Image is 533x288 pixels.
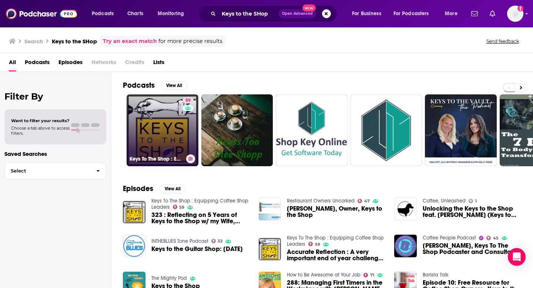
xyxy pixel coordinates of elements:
span: 45 [493,237,499,240]
a: Chris Deferio, Keys To The Shop Podcaster and Consultant [423,242,521,255]
img: Podchaser - Follow, Share and Rate Podcasts [6,7,77,21]
input: Search podcasts, credits, & more... [219,8,279,20]
p: Saved Searches [4,150,106,157]
h3: Keys to the SHop [52,38,97,45]
span: For Podcasters [393,9,429,19]
h3: Keys To The Shop : Equipping Coffee Shop Leaders [130,156,183,162]
span: Logged in as abirchfield [507,6,523,22]
button: open menu [440,8,467,20]
img: Unlocking the Keys to the Shop feat. Chris Deferio (Keys to the Shop Podcast) [394,198,417,220]
a: Show notifications dropdown [487,7,498,20]
span: [PERSON_NAME], Keys To The Shop Podcaster and Consultant [423,242,521,255]
span: 59 [185,97,191,104]
a: Keys To The Shop : Equipping Coffee Shop Leaders [151,198,248,210]
a: The Mighty Pod [151,275,187,281]
span: Podcasts [92,9,114,19]
span: New [302,4,316,11]
span: Open Advanced [282,12,313,16]
button: Select [4,163,106,179]
button: open menu [87,8,123,20]
a: 59 [182,97,194,103]
div: Open Intercom Messenger [508,248,526,266]
a: 1 [469,199,477,203]
span: Charts [127,9,143,19]
a: Accurate Reflection : A very important end of year challenge and encouragement to the Keys to the... [287,249,385,261]
a: PodcastsView All [123,81,187,90]
a: Coffee, Unleashed [423,198,466,204]
span: for more precise results [158,37,222,46]
a: Restaurant Owners Uncorked [287,198,355,204]
span: Credits [125,56,144,71]
span: Monitoring [158,9,184,19]
h2: Episodes [123,184,153,193]
img: Chris Deferio, Owner, Keys to the Shop [259,198,281,220]
span: 59 [179,206,184,209]
h2: Podcasts [123,81,155,90]
button: View All [159,184,186,193]
img: Accurate Reflection : A very important end of year challenge and encouragement to the Keys to the... [259,238,281,261]
a: Barista Talk [423,272,449,278]
a: 59Keys To The Shop : Equipping Coffee Shop Leaders [127,94,198,166]
a: 45 [486,236,499,240]
span: 323 : Reflecting on 5 Years of Keys to the Shop w/ my Wife, [PERSON_NAME] [151,212,250,224]
button: open menu [347,8,390,20]
span: 1 [475,200,477,203]
a: Show notifications dropdown [468,7,481,20]
span: 32 [218,240,222,243]
button: Send feedback [484,38,521,44]
a: 47 [358,199,370,203]
a: Podcasts [25,56,50,71]
a: EpisodesView All [123,184,186,193]
img: User Profile [507,6,523,22]
a: Keys To The Shop : Equipping Coffee Shop Leaders [287,235,384,247]
h3: Search [24,38,43,45]
span: 47 [364,200,370,203]
button: open menu [152,8,194,20]
span: Want to filter your results? [11,118,70,123]
img: 323 : Reflecting on 5 Years of Keys to the Shop w/ my Wife, Lynnsy Deferio [123,201,145,224]
a: 323 : Reflecting on 5 Years of Keys to the Shop w/ my Wife, Lynnsy Deferio [151,212,250,224]
a: Lists [153,56,164,71]
a: Try an exact match [103,37,157,46]
span: More [445,9,457,19]
span: 59 [315,243,320,246]
img: Keys to the Guitar Shop: April 2023 [123,235,145,257]
button: View All [161,81,187,90]
a: 71 [363,273,374,277]
img: Chris Deferio, Keys To The Shop Podcaster and Consultant [394,235,417,257]
span: Networks [91,56,116,71]
a: Coffee People Podcast [423,235,476,241]
span: Choose a tab above to access filters. [11,125,70,136]
a: 32 [211,239,223,243]
a: Chris Deferio, Owner, Keys to the Shop [287,205,385,218]
a: How to Be Awesome at Your Job [287,272,361,278]
a: Episodes [58,56,83,71]
a: Charts [123,8,148,20]
button: open menu [389,8,440,20]
a: Keys to the Guitar Shop: April 2023 [151,246,243,252]
div: Search podcasts, credits, & more... [205,5,344,22]
button: Show profile menu [507,6,523,22]
span: 71 [370,274,374,277]
button: Open AdvancedNew [279,9,316,18]
a: Unlocking the Keys to the Shop feat. Chris Deferio (Keys to the Shop Podcast) [423,205,521,218]
h2: Filter By [4,91,106,102]
span: Unlocking the Keys to the Shop feat. [PERSON_NAME] (Keys to the Shop Podcast) [423,205,521,218]
span: For Business [352,9,381,19]
span: Keys to the Guitar Shop: [DATE] [151,246,243,252]
span: Select [5,168,90,173]
a: INTHEBLUES Tone Podcast [151,238,208,244]
a: All [9,56,16,71]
